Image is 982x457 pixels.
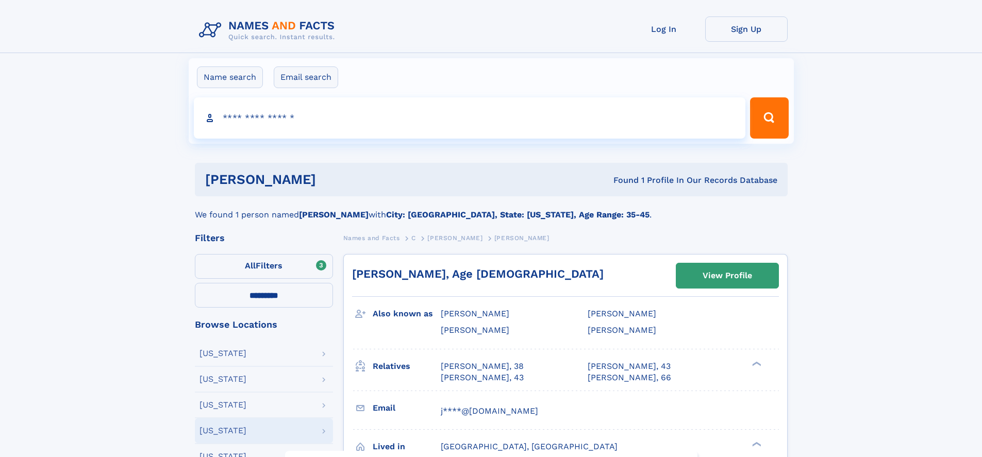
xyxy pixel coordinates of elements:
a: Log In [623,16,705,42]
label: Filters [195,254,333,279]
label: Name search [197,66,263,88]
b: City: [GEOGRAPHIC_DATA], State: [US_STATE], Age Range: 35-45 [386,210,650,219]
a: [PERSON_NAME] [427,231,482,244]
h3: Email [373,399,441,417]
div: Filters [195,233,333,243]
h1: [PERSON_NAME] [205,173,465,186]
div: [US_STATE] [199,375,246,383]
a: Sign Up [705,16,788,42]
span: [PERSON_NAME] [441,309,509,318]
div: ❯ [750,441,762,447]
a: [PERSON_NAME], 38 [441,361,524,372]
button: Search Button [750,97,788,139]
a: View Profile [676,263,778,288]
span: [PERSON_NAME] [588,309,656,318]
span: [PERSON_NAME] [441,325,509,335]
span: [GEOGRAPHIC_DATA], [GEOGRAPHIC_DATA] [441,442,618,451]
h3: Relatives [373,358,441,375]
div: Browse Locations [195,320,333,329]
div: Found 1 Profile In Our Records Database [464,175,777,186]
h3: Also known as [373,305,441,323]
a: [PERSON_NAME], Age [DEMOGRAPHIC_DATA] [352,267,604,280]
a: [PERSON_NAME], 66 [588,372,671,383]
div: We found 1 person named with . [195,196,788,221]
span: [PERSON_NAME] [427,234,482,242]
span: C [411,234,416,242]
div: [US_STATE] [199,349,246,358]
span: [PERSON_NAME] [588,325,656,335]
div: [US_STATE] [199,427,246,435]
a: [PERSON_NAME], 43 [588,361,671,372]
img: Logo Names and Facts [195,16,343,44]
div: ❯ [750,360,762,367]
span: [PERSON_NAME] [494,234,550,242]
span: All [245,261,256,270]
label: Email search [274,66,338,88]
div: [US_STATE] [199,401,246,409]
a: [PERSON_NAME], 43 [441,372,524,383]
div: View Profile [703,264,752,287]
a: Names and Facts [343,231,400,244]
a: C [411,231,416,244]
h3: Lived in [373,438,441,455]
b: [PERSON_NAME] [299,210,369,219]
input: search input [194,97,746,139]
